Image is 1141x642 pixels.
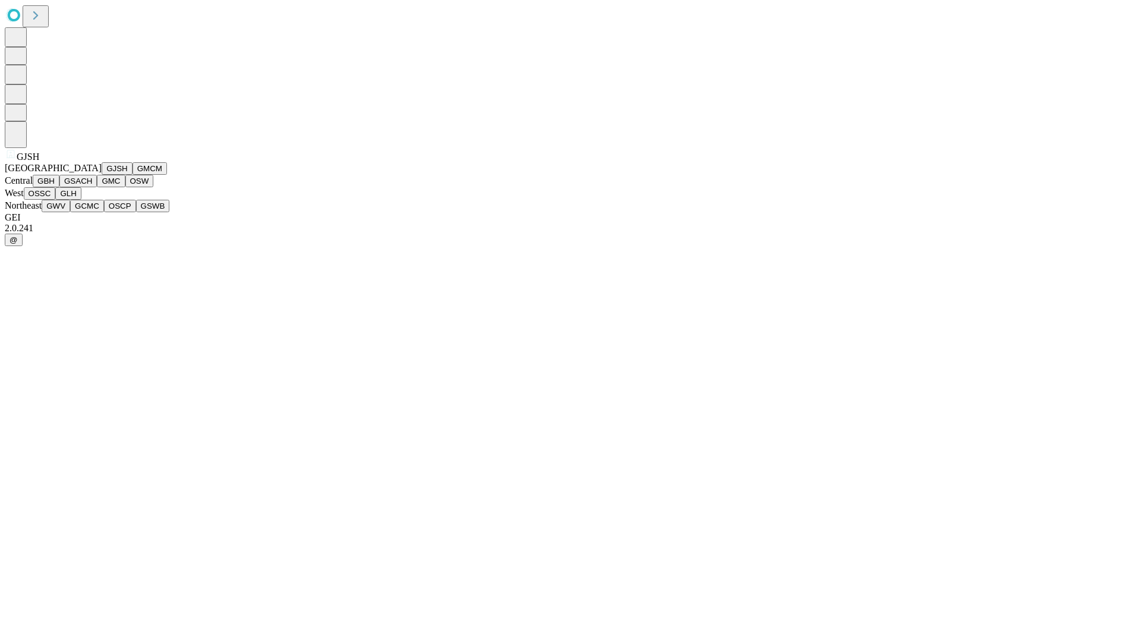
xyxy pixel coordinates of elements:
span: @ [10,235,18,244]
button: OSSC [24,187,56,200]
button: GMCM [133,162,167,175]
button: GSWB [136,200,170,212]
button: GCMC [70,200,104,212]
button: GSACH [59,175,97,187]
span: GJSH [17,152,39,162]
button: @ [5,234,23,246]
button: OSW [125,175,154,187]
button: GBH [33,175,59,187]
button: GMC [97,175,125,187]
div: GEI [5,212,1136,223]
button: GJSH [102,162,133,175]
div: 2.0.241 [5,223,1136,234]
span: Central [5,175,33,185]
button: OSCP [104,200,136,212]
span: [GEOGRAPHIC_DATA] [5,163,102,173]
span: West [5,188,24,198]
span: Northeast [5,200,42,210]
button: GWV [42,200,70,212]
button: GLH [55,187,81,200]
